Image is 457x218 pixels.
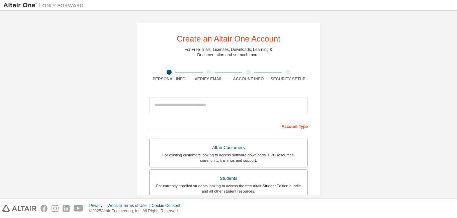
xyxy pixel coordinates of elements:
div: For currently enrolled students looking to access the free Altair Student Edition bundle and all ... [154,183,303,194]
img: instagram.svg [52,205,59,212]
img: altair_logo.svg [2,205,36,212]
img: linkedin.svg [63,205,70,212]
div: Account Info [229,76,268,82]
div: Create an Altair One Account [177,35,280,43]
div: Website Terms of Use [107,203,152,208]
div: For existing customers looking to access software downloads, HPC resources, community, trainings ... [154,152,303,163]
div: Verify Email [189,76,229,82]
div: Students [154,174,303,183]
div: Privacy [89,203,107,208]
div: Altair Customers [154,143,303,152]
div: Cookie Consent [152,203,184,208]
img: Altair One [3,2,87,9]
p: © 2025 Altair Engineering, Inc. All Rights Reserved. [89,208,184,214]
div: Account Type [149,121,308,131]
img: facebook.svg [40,205,48,212]
div: For Free Trials, Licenses, Downloads, Learning & Documentation and so much more. [185,47,273,58]
div: Personal Info [149,76,189,82]
div: Security Setup [268,76,308,82]
img: youtube.svg [74,205,83,212]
